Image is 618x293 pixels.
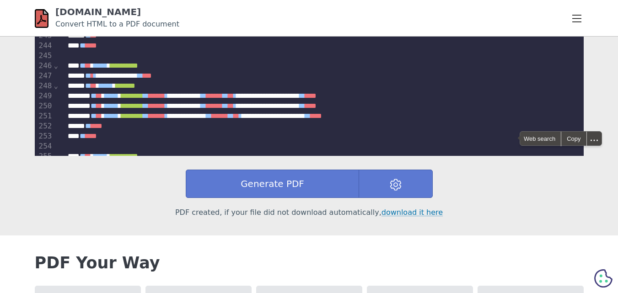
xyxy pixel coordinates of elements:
div: 254 [37,141,54,151]
img: html-pdf.net [35,8,48,29]
div: 249 [37,91,54,101]
span: Fold line [53,81,59,90]
a: [DOMAIN_NAME] [55,6,141,17]
div: 252 [37,121,54,131]
span: Fold line [53,61,59,70]
p: PDF created, if your file did not download automatically, [35,207,584,218]
svg: Cookie Preferences [594,269,613,288]
div: 247 [37,71,54,81]
small: Convert HTML to a PDF document [55,20,179,28]
div: 255 [37,151,54,161]
a: download it here [382,208,443,217]
div: 251 [37,111,54,121]
span: Web search [520,132,561,145]
h2: PDF Your Way [35,254,584,272]
div: 250 [37,101,54,111]
div: 253 [37,131,54,141]
div: 245 [37,51,54,61]
button: Generate PDF [186,170,360,198]
span: Fold line [53,152,59,160]
div: 248 [37,81,54,91]
div: Copy [561,132,586,145]
div: 244 [37,41,54,51]
div: 246 [37,61,54,71]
